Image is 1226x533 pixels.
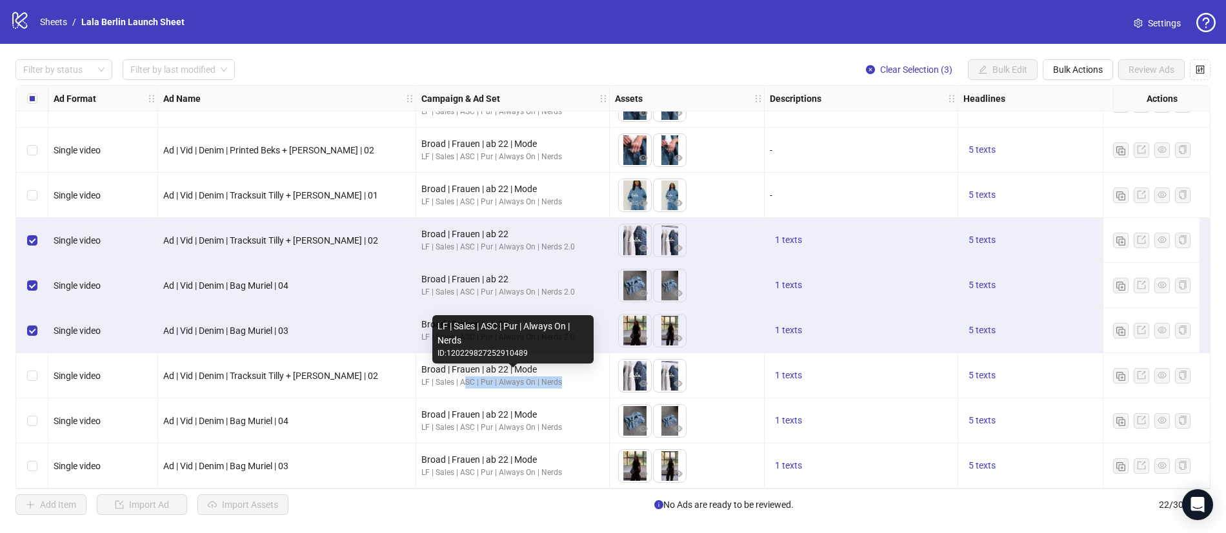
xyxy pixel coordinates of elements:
[770,413,807,429] button: 1 texts
[963,413,1001,429] button: 5 texts
[639,334,648,343] span: eye
[969,370,996,380] span: 5 texts
[1137,325,1146,334] span: export
[16,443,48,489] div: Select row 22
[606,86,609,111] div: Resize Campaign & Ad Set column
[670,241,686,257] button: Preview
[1123,13,1191,34] a: Settings
[639,244,648,253] span: eye
[1158,325,1167,334] span: eye
[1148,16,1181,30] span: Settings
[54,92,96,106] strong: Ad Format
[421,452,604,467] div: Broad | Frauen | ab 22 | Mode
[1118,59,1185,80] button: Review Ads
[1113,233,1129,248] button: Duplicate
[963,458,1001,474] button: 5 texts
[639,469,648,478] span: eye
[674,199,683,208] span: eye
[16,353,48,398] div: Select row 20
[654,405,686,437] img: Asset 2
[72,15,76,29] li: /
[619,450,651,482] img: Asset 1
[54,325,101,336] span: Single video
[670,467,686,482] button: Preview
[156,94,165,103] span: holder
[421,272,604,286] div: Broad | Frauen | ab 22
[421,317,604,331] div: Broad | Frauen | ab 22
[163,416,288,426] span: Ad | Vid | Denim | Bag Muriel | 04
[866,65,875,74] span: close-circle
[1159,498,1211,512] span: 22 / 300 items
[16,398,48,443] div: Select row 21
[963,142,1001,158] button: 5 texts
[54,416,101,426] span: Single video
[1158,280,1167,289] span: eye
[54,190,101,200] span: Single video
[16,86,48,111] div: Select all rows
[421,92,500,106] strong: Campaign & Ad Set
[654,315,686,347] img: Asset 2
[412,86,416,111] div: Resize Ad Name column
[969,280,996,290] span: 5 texts
[963,278,1001,293] button: 5 texts
[421,137,604,151] div: Broad | Frauen | ab 22 | Mode
[654,134,686,166] img: Asset 2
[619,360,651,392] img: Asset 1
[639,153,648,162] span: eye
[639,199,648,208] span: eye
[619,269,651,302] img: Asset 1
[405,94,414,103] span: holder
[636,151,651,166] button: Preview
[956,94,965,103] span: holder
[619,134,651,166] img: Asset 1
[761,86,764,111] div: Resize Assets column
[421,331,604,344] div: LF | Sales | ASC | Pur | Always On | Nerds 2.0
[619,405,651,437] img: Asset 1
[79,15,187,29] a: Lala Berlin Launch Sheet
[197,494,288,515] button: Import Assets
[636,376,651,392] button: Preview
[1158,416,1167,425] span: eye
[16,128,48,173] div: Select row 15
[639,289,648,298] span: eye
[54,145,101,155] span: Single video
[1113,323,1129,338] button: Duplicate
[1147,92,1178,106] strong: Actions
[421,422,604,434] div: LF | Sales | ASC | Pur | Always On | Nerds
[1134,19,1143,28] span: setting
[775,325,802,335] span: 1 texts
[770,368,807,383] button: 1 texts
[636,331,651,347] button: Preview
[763,94,772,103] span: holder
[37,15,70,29] a: Sheets
[437,319,588,347] div: LF | Sales | ASC | Pur | Always On | Nerds
[1113,368,1129,383] button: Duplicate
[674,469,683,478] span: eye
[654,498,794,512] span: No Ads are ready to be reviewed.
[163,235,378,246] span: Ad | Vid | Denim | Tracksuit Tilly + [PERSON_NAME] | 02
[1113,458,1129,474] button: Duplicate
[636,241,651,257] button: Preview
[639,379,648,388] span: eye
[770,458,807,474] button: 1 texts
[1182,489,1213,520] div: Open Intercom Messenger
[1043,59,1113,80] button: Bulk Actions
[674,244,683,253] span: eye
[421,227,604,241] div: Broad | Frauen | ab 22
[1113,413,1129,429] button: Duplicate
[775,235,802,245] span: 1 texts
[15,494,86,515] button: Add Item
[1113,278,1129,293] button: Duplicate
[163,190,378,200] span: Ad | Vid | Denim | Tracksuit Tilly + [PERSON_NAME] | 01
[674,108,683,117] span: eye
[636,422,651,437] button: Preview
[856,59,963,80] button: Clear Selection (3)
[674,289,683,298] span: eye
[654,179,686,211] img: Asset 2
[954,86,958,111] div: Resize Descriptions column
[963,233,1001,248] button: 5 texts
[963,92,1005,106] strong: Headlines
[421,182,604,196] div: Broad | Frauen | ab 22 | Mode
[421,407,604,422] div: Broad | Frauen | ab 22 | Mode
[163,461,288,471] span: Ad | Vid | Denim | Bag Muriel | 03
